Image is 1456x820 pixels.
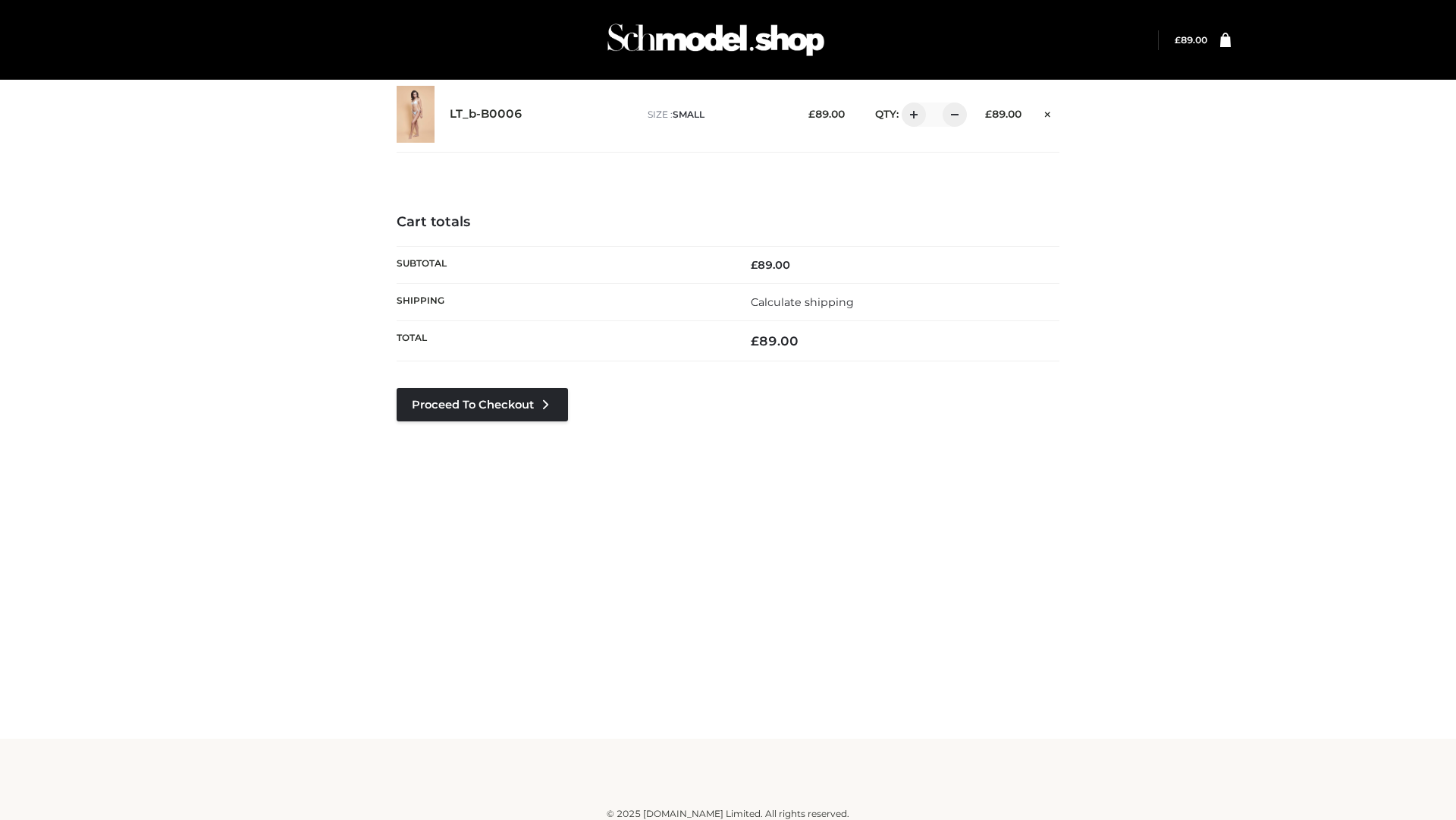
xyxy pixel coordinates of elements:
img: Schmodel Admin 964 [602,10,830,70]
span: £ [1175,34,1181,46]
bdi: 89.00 [1175,34,1207,46]
span: £ [751,258,758,272]
a: Remove this item [1037,102,1059,122]
span: £ [985,108,992,120]
a: £89.00 [1175,34,1207,46]
th: Shipping [397,283,728,320]
h4: Cart totals [397,214,1059,231]
a: Proceed to Checkout [397,388,568,421]
th: Total [397,321,728,361]
th: Subtotal [397,246,728,283]
bdi: 89.00 [808,108,845,120]
div: QTY: [860,102,962,127]
span: SMALL [673,109,704,120]
a: LT_b-B0006 [450,107,522,121]
a: Calculate shipping [751,295,854,309]
img: LT_b-B0006 - SMALL [397,86,435,143]
bdi: 89.00 [751,258,790,272]
bdi: 89.00 [751,333,799,348]
span: £ [808,108,815,120]
bdi: 89.00 [985,108,1021,120]
p: size : [648,108,785,121]
span: £ [751,333,759,348]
